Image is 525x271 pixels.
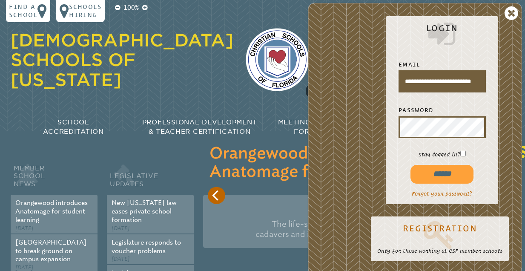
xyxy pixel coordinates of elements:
[377,247,502,255] p: Only for those working at CSF member schools
[112,199,177,224] a: New [US_STATE] law eases private school formation
[11,30,233,91] a: [DEMOGRAPHIC_DATA] Schools of [US_STATE]
[278,118,373,135] span: Meetings & Workshops for Educators
[15,225,33,231] span: [DATE]
[209,145,508,181] h3: Orangewood introduces Anatomage for student learning
[412,190,472,196] a: Forgot your password?
[392,151,492,159] p: Stay logged in?
[69,3,101,19] p: Schools Hiring
[15,199,88,224] a: Orangewood introduces Anatomage for student learning
[399,60,486,69] label: Email
[246,28,309,91] img: csf-logo-web-colors.png
[112,256,129,262] span: [DATE]
[11,162,98,195] h2: Member School News
[9,3,37,19] p: Find a school
[15,239,87,263] a: [GEOGRAPHIC_DATA] to break ground on campus expansion
[142,118,257,135] span: Professional Development & Teacher Certification
[122,3,141,12] p: 100%
[112,239,181,255] a: Legislature responds to voucher problems
[211,216,507,243] p: The life-size platform lets students interact with digital human cadavers and integrated medical ...
[15,264,33,271] span: [DATE]
[43,118,104,135] span: School Accreditation
[399,105,486,115] label: Password
[208,187,225,204] button: Previous
[392,23,492,50] h2: Login
[107,162,194,195] h2: Legislative Updates
[112,225,129,231] span: [DATE]
[377,219,502,251] a: Registration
